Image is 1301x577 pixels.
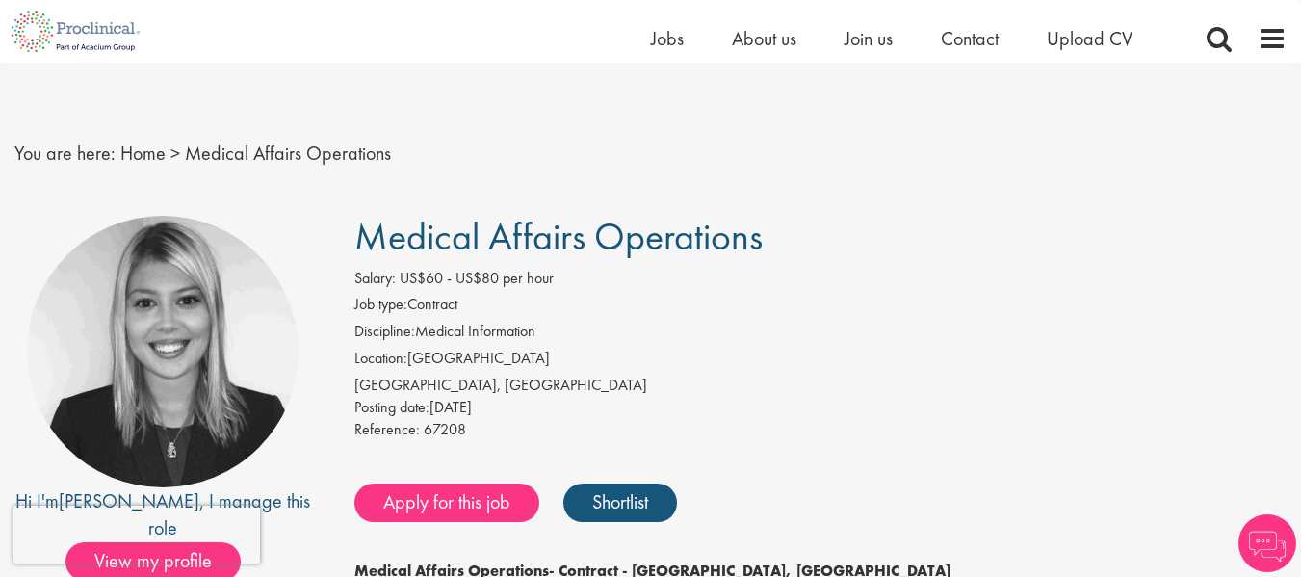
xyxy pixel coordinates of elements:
li: Contract [354,294,1287,321]
div: [GEOGRAPHIC_DATA], [GEOGRAPHIC_DATA] [354,375,1287,397]
a: breadcrumb link [120,141,166,166]
li: Medical Information [354,321,1287,348]
a: Upload CV [1047,26,1132,51]
div: [DATE] [354,397,1287,419]
a: Contact [941,26,999,51]
span: 67208 [424,419,466,439]
a: [PERSON_NAME] [59,488,199,513]
span: Posting date: [354,397,429,417]
label: Location: [354,348,407,370]
span: You are here: [14,141,116,166]
span: US$60 - US$80 per hour [400,268,554,288]
img: Chatbot [1238,514,1296,572]
a: Jobs [651,26,684,51]
label: Job type: [354,294,407,316]
a: Shortlist [563,484,677,522]
li: [GEOGRAPHIC_DATA] [354,348,1287,375]
a: Join us [845,26,893,51]
label: Discipline: [354,321,415,343]
span: Medical Affairs Operations [185,141,391,166]
a: Apply for this job [354,484,539,522]
span: Medical Affairs Operations [354,212,763,261]
a: View my profile [65,546,260,571]
span: > [170,141,180,166]
img: imeage of recruiter Janelle Jones [27,216,299,487]
iframe: reCAPTCHA [13,506,260,564]
div: Hi I'm , I manage this role [14,487,311,542]
label: Salary: [354,268,396,290]
a: About us [732,26,796,51]
label: Reference: [354,419,420,441]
